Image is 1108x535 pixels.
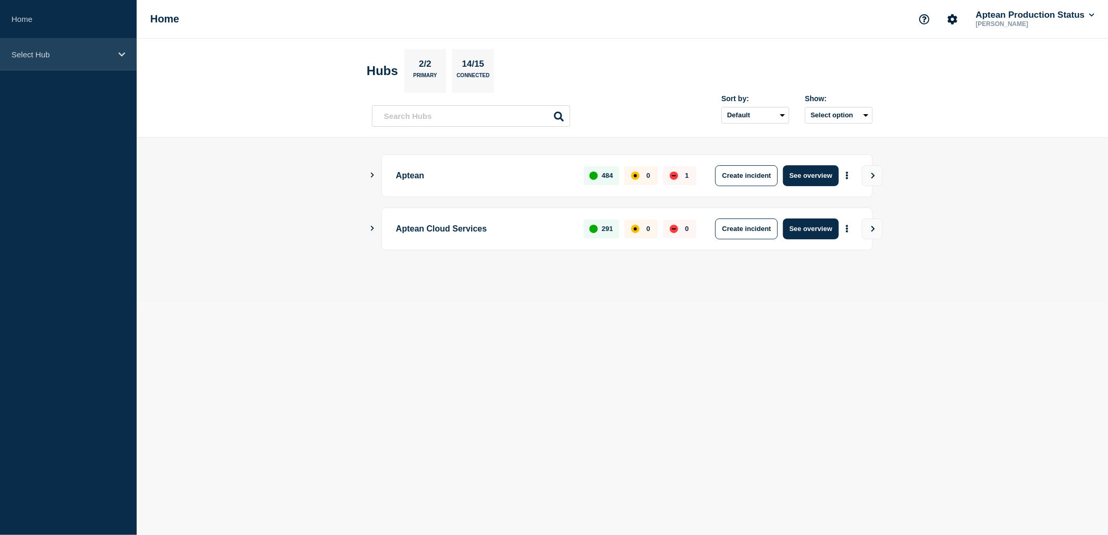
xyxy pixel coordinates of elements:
button: See overview [783,218,838,239]
p: 484 [602,172,613,179]
p: 2/2 [415,59,436,72]
div: affected [631,172,640,180]
select: Sort by [721,107,789,124]
div: up [589,172,598,180]
button: More actions [840,166,854,185]
p: 0 [685,225,689,233]
p: Aptean [396,165,572,186]
button: View [862,218,883,239]
button: More actions [840,219,854,238]
p: 0 [646,225,650,233]
div: Show: [805,94,873,103]
p: Aptean Cloud Services [396,218,572,239]
h1: Home [150,13,179,25]
button: Create incident [715,218,778,239]
button: View [862,165,883,186]
p: Select Hub [11,50,112,59]
div: Sort by: [721,94,789,103]
p: [PERSON_NAME] [974,20,1082,28]
h2: Hubs [367,64,398,78]
div: down [670,225,678,233]
button: Show Connected Hubs [370,225,375,233]
button: See overview [783,165,838,186]
p: 291 [602,225,613,233]
button: Select option [805,107,873,124]
p: Primary [413,72,437,83]
div: down [670,172,678,180]
button: Aptean Production Status [974,10,1097,20]
div: affected [631,225,640,233]
button: Show Connected Hubs [370,172,375,179]
p: 14/15 [458,59,488,72]
p: 0 [646,172,650,179]
p: Connected [456,72,489,83]
p: 1 [685,172,689,179]
button: Create incident [715,165,778,186]
div: up [589,225,598,233]
button: Support [913,8,935,30]
input: Search Hubs [372,105,570,127]
button: Account settings [942,8,964,30]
